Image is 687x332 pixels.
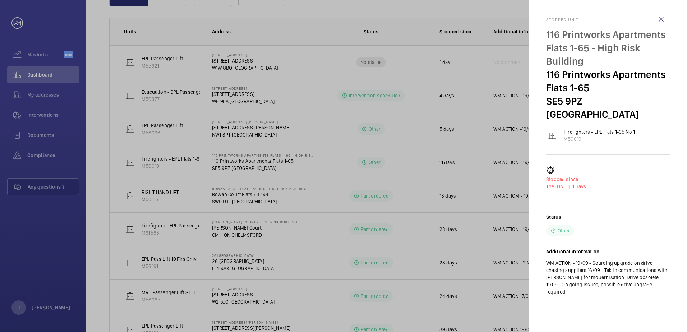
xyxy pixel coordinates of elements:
[546,68,670,94] p: 116 Printworks Apartments Flats 1-65
[546,184,571,189] span: The [DATE],
[548,131,557,140] img: elevator.svg
[558,227,570,234] p: Other
[546,259,670,295] p: WM ACTION - 19/09 - Sourcing upgrade on drive chasing suppliers 16/09 - Tek in communications wit...
[564,128,635,135] p: Firefighters - EPL Flats 1-65 No 1
[546,17,670,22] h2: Stopped unit
[546,248,670,255] h2: Additional information
[546,213,561,221] h2: Status
[546,28,670,68] p: 116 Printworks Apartments Flats 1-65 - High Risk Building
[546,94,670,121] p: SE5 9PZ [GEOGRAPHIC_DATA]
[564,135,635,143] p: M50019
[546,183,670,190] p: 11 days
[546,176,670,183] p: Stopped since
